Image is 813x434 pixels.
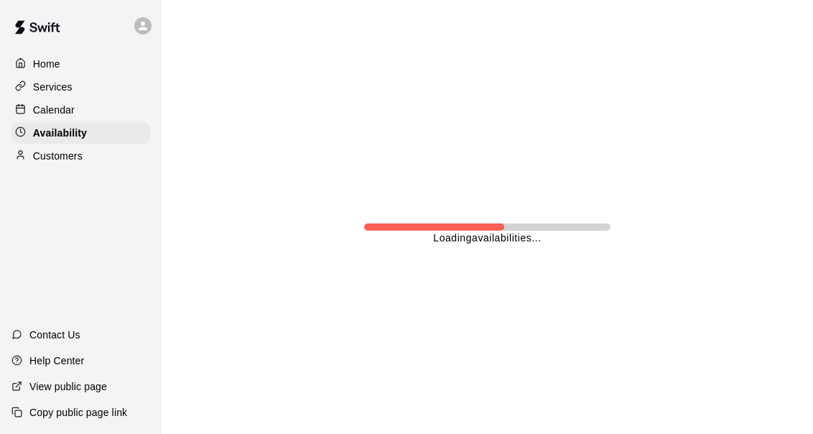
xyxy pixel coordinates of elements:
p: Loading availabilities ... [433,231,541,246]
a: Services [11,76,150,98]
a: Availability [11,122,150,144]
p: Contact Us [29,328,80,342]
p: Home [33,57,60,71]
a: Calendar [11,99,150,121]
a: Customers [11,145,150,167]
p: Help Center [29,354,84,368]
a: Home [11,53,150,75]
p: Services [33,80,73,94]
p: Customers [33,149,83,163]
p: Copy public page link [29,405,127,420]
p: Calendar [33,103,75,117]
p: View public page [29,379,107,394]
p: Availability [33,126,87,140]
